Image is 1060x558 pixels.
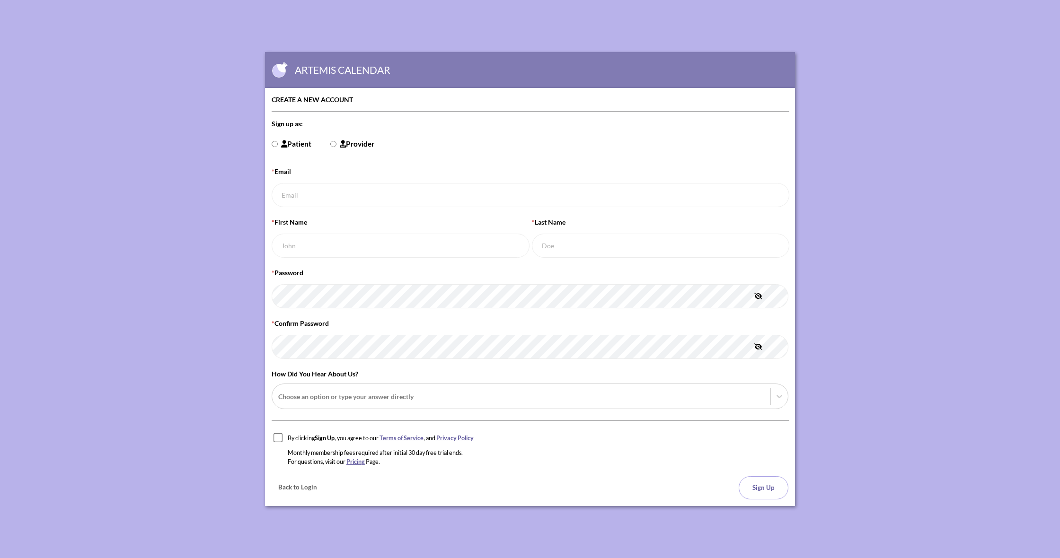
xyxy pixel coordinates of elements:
[272,95,788,105] h3: CREATE A NEW ACCOUNT
[272,234,530,258] input: *First Name
[272,269,788,315] label: Password
[281,138,311,150] span: Patient
[272,319,788,366] label: Confirm Password
[272,141,278,147] input: Patient
[346,458,365,465] a: Pricing
[315,435,335,442] strong: Sign Up
[272,59,390,81] a: ARTEMIS CALENDAR
[272,218,530,250] label: First Name
[272,284,788,308] input: *Password
[754,342,762,351] button: *Confirm Password
[288,434,474,443] p: By clicking , you agree to our , and
[272,61,288,78] img: Logo
[278,392,280,401] input: How did you hear about us?Choose an option or type your answer directly
[272,370,788,409] label: How did you hear about us?
[340,138,374,150] span: Provider
[739,476,788,499] button: Sign Up
[272,167,789,199] label: Email
[295,59,390,81] span: ARTEMIS CALENDAR
[288,449,474,467] p: Monthly membership fees required after initial 30 day free trial ends. For questions, visit our P...
[532,218,790,250] label: Last Name
[380,435,424,442] a: Terms of Service
[532,234,790,258] input: *Last Name
[272,183,789,207] input: *Email
[272,476,324,499] a: Back to Login
[436,435,474,442] a: Privacy Policy
[330,141,336,147] input: Provider
[754,292,762,301] button: *Password
[272,120,303,128] strong: Sign up as:
[272,476,324,498] button: Back to Login
[272,335,788,359] input: *Confirm Password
